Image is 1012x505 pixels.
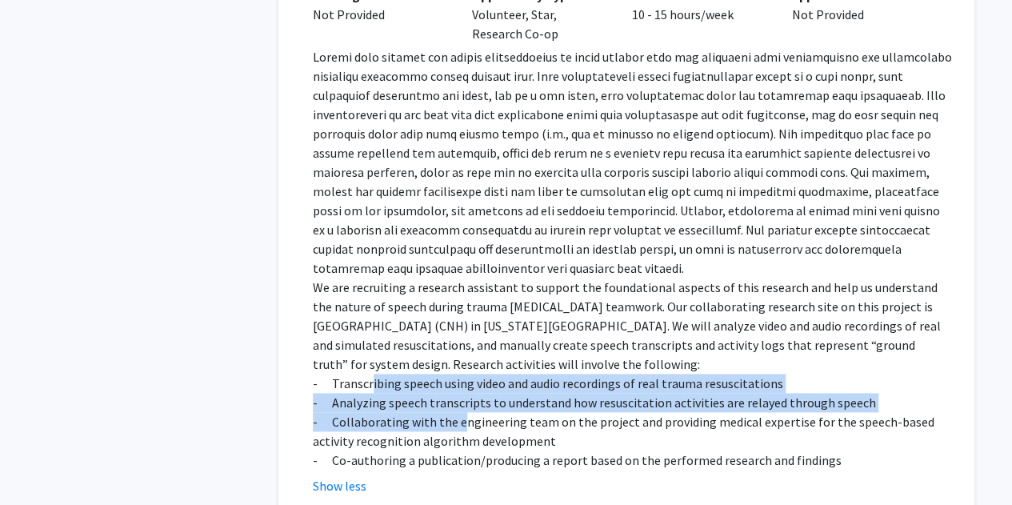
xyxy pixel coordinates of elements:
p: - Transcribing speech using video and audio recordings of real trauma resuscitations [313,374,952,393]
p: - Co-authoring a publication/producing a report based on the performed research and findings [313,451,952,470]
p: Loremi dolo sitamet con adipis elitseddoeius te incid utlabor etdo mag aliquaeni admi veniamquisn... [313,47,952,278]
p: - Collaborating with the engineering team on the project and providing medical expertise for the ... [313,412,952,451]
p: - Analyzing speech transcripts to understand how resuscitation activities are relayed through speech [313,393,952,412]
iframe: Chat [12,433,68,493]
button: Show less [313,476,366,495]
div: Not Provided [313,5,449,24]
p: We are recruiting a research assistant to support the foundational aspects of this research and h... [313,278,952,374]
